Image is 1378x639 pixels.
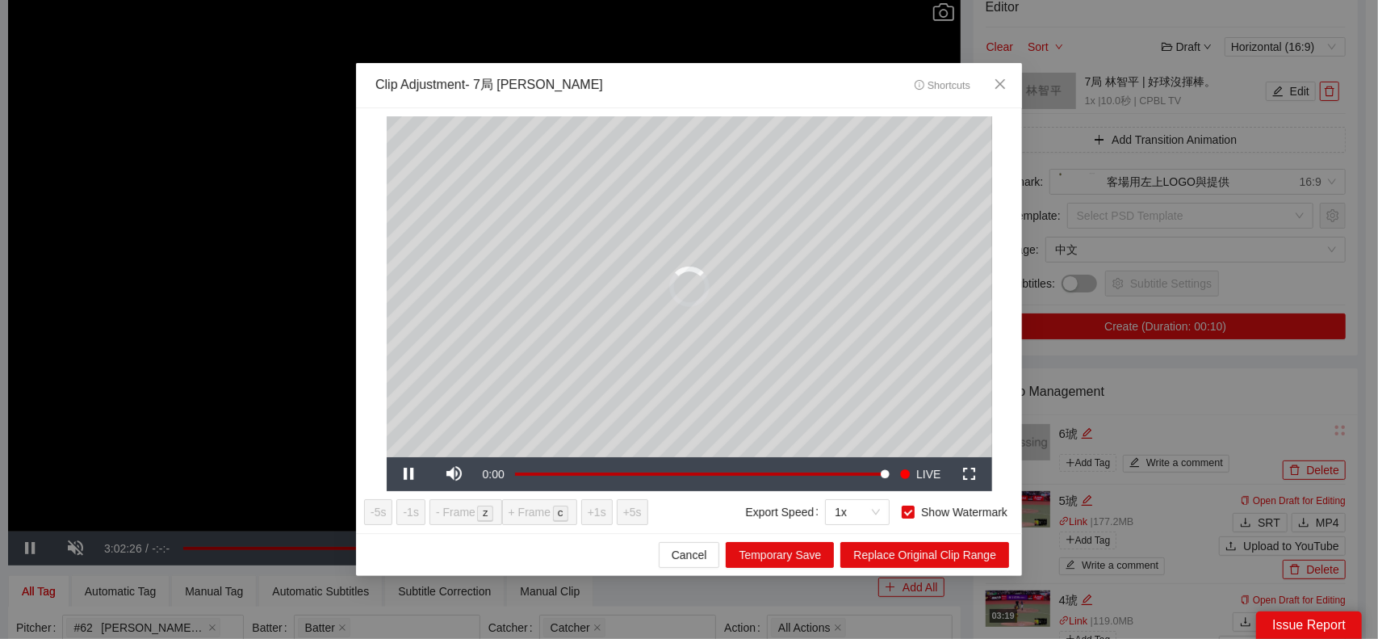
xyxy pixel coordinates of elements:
span: 1x [835,500,880,524]
div: Issue Report [1256,612,1362,639]
div: Progress Bar [515,473,886,476]
span: LIVE [916,457,940,491]
button: +5s [617,499,648,525]
button: Close [978,63,1022,107]
button: - Framez [429,499,502,525]
button: Cancel [659,542,720,568]
span: Replace Original Clip Range [853,546,996,564]
span: Show Watermark [915,503,1014,521]
div: Clip Adjustment - 7局 [PERSON_NAME] [375,76,603,95]
span: Shortcuts [915,80,970,91]
button: Mute [432,457,477,491]
button: + Framec [502,499,577,525]
button: Fullscreen [947,457,992,491]
button: Temporary Save [726,542,834,568]
button: Pause [387,457,432,491]
button: +1s [581,499,613,525]
div: Video Player [387,116,992,457]
button: Seek to live, currently playing live [894,457,946,491]
span: info-circle [915,80,925,90]
span: 0:00 [483,468,505,481]
span: Temporary Save [739,546,821,564]
button: Replace Original Clip Range [840,542,1009,568]
button: -1s [396,499,425,525]
label: Export Speed [745,499,825,525]
button: -5s [364,499,392,525]
span: close [994,78,1007,90]
span: Cancel [672,546,707,564]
